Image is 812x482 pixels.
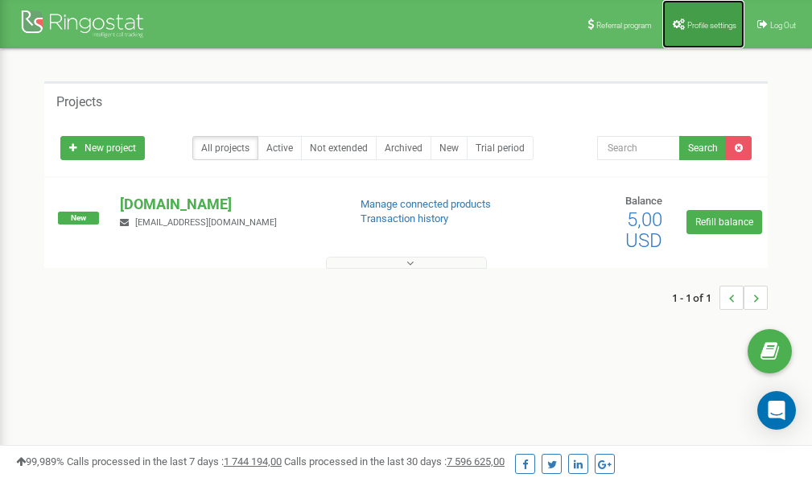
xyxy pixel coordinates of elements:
[625,208,662,252] span: 5,00 USD
[192,136,258,160] a: All projects
[770,21,796,30] span: Log Out
[301,136,377,160] a: Not extended
[135,217,277,228] span: [EMAIL_ADDRESS][DOMAIN_NAME]
[596,21,652,30] span: Referral program
[597,136,680,160] input: Search
[679,136,727,160] button: Search
[625,195,662,207] span: Balance
[67,455,282,468] span: Calls processed in the last 7 days :
[376,136,431,160] a: Archived
[258,136,302,160] a: Active
[672,270,768,326] nav: ...
[672,286,719,310] span: 1 - 1 of 1
[16,455,64,468] span: 99,989%
[686,210,762,234] a: Refill balance
[58,212,99,225] span: New
[361,198,491,210] a: Manage connected products
[687,21,736,30] span: Profile settings
[120,194,334,215] p: [DOMAIN_NAME]
[60,136,145,160] a: New project
[757,391,796,430] div: Open Intercom Messenger
[431,136,468,160] a: New
[467,136,534,160] a: Trial period
[361,212,448,225] a: Transaction history
[284,455,505,468] span: Calls processed in the last 30 days :
[224,455,282,468] u: 1 744 194,00
[447,455,505,468] u: 7 596 625,00
[56,95,102,109] h5: Projects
